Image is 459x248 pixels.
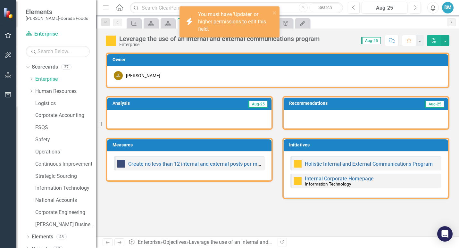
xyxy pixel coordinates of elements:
img: Caution [106,36,116,46]
h3: Owner [113,57,445,62]
div: Open Intercom Messenger [437,226,453,242]
div: Aug-25 [364,4,405,12]
div: JL [114,71,123,80]
input: Search Below... [26,46,90,57]
a: FSQS [35,124,96,131]
span: Aug-25 [425,101,444,108]
a: Elements [32,233,53,241]
small: [PERSON_NAME]-Dorada Foods [26,16,88,21]
button: DM [442,2,454,13]
a: Enterprise [35,76,96,83]
h3: Initiatives [289,143,445,147]
a: Objectives [163,239,186,245]
a: National Accounts [35,197,96,204]
div: You must have 'Updater' or higher permissions to edit this field. [198,11,271,33]
h3: Measures [113,143,268,147]
a: Create no less than 12 internal and external posts per month with Orange [128,161,297,167]
img: No Information [117,160,125,168]
img: Caution [294,160,302,168]
a: Corporate Accounting [35,112,96,119]
span: Aug-25 [361,37,381,44]
a: Internal Corporate Homepage [305,176,374,182]
div: [PERSON_NAME] [126,72,160,79]
a: Holistic Internal and External Communications Program [305,161,433,167]
a: Enterprise [26,30,90,38]
a: Enterprise [138,239,160,245]
div: Leverage the use of an internal and external communications program [189,239,347,245]
a: Human Resources [35,88,96,95]
a: Safety [35,136,96,144]
a: Continuous Improvement [35,161,96,168]
div: » » [129,239,273,246]
button: close [272,9,277,16]
a: Operations [35,148,96,156]
button: Aug-25 [362,2,407,13]
div: Leverage the use of an internal and external communications program [119,35,320,42]
div: 48 [56,234,67,240]
h3: Recommendations [289,101,391,106]
img: Caution [294,177,302,185]
a: Information Technology [35,185,96,192]
span: Aug-25 [248,101,268,108]
small: Information Technology [305,181,351,186]
button: Search [309,3,341,12]
div: Enterprise [119,42,320,47]
span: Elements [26,8,88,16]
h3: Analysis [113,101,184,106]
input: Search ClearPoint... [130,2,343,13]
a: Corporate Engineering [35,209,96,216]
div: 37 [61,64,71,70]
a: Strategic Sourcing [35,173,96,180]
a: [PERSON_NAME] Business Unit [35,221,96,228]
a: Scorecards [32,63,58,71]
a: Logistics [35,100,96,107]
span: Search [318,5,332,10]
img: ClearPoint Strategy [3,7,15,19]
